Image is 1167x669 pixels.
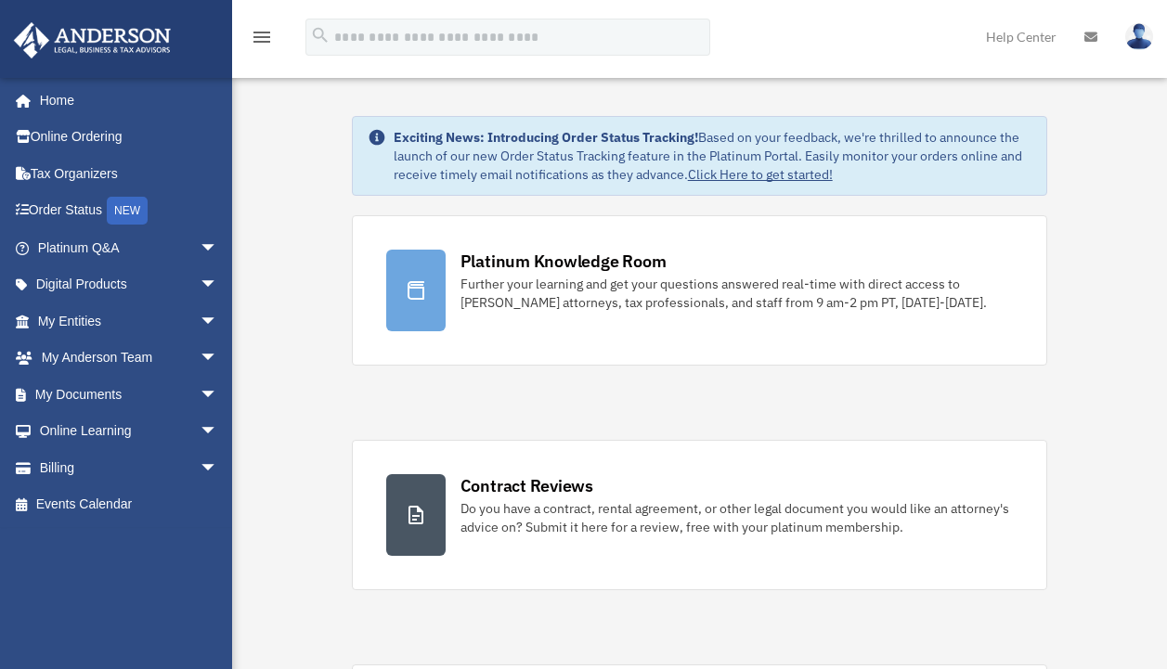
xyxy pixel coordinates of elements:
a: menu [251,32,273,48]
span: arrow_drop_down [200,229,237,267]
div: NEW [107,197,148,225]
img: Anderson Advisors Platinum Portal [8,22,176,58]
a: Contract Reviews Do you have a contract, rental agreement, or other legal document you would like... [352,440,1048,590]
a: Online Ordering [13,119,246,156]
strong: Exciting News: Introducing Order Status Tracking! [394,129,698,146]
a: Billingarrow_drop_down [13,449,246,486]
a: Platinum Q&Aarrow_drop_down [13,229,246,266]
span: arrow_drop_down [200,340,237,378]
a: Events Calendar [13,486,246,523]
span: arrow_drop_down [200,449,237,487]
div: Further your learning and get your questions answered real-time with direct access to [PERSON_NAM... [460,275,1014,312]
span: arrow_drop_down [200,302,237,341]
a: Online Learningarrow_drop_down [13,413,246,450]
span: arrow_drop_down [200,413,237,451]
span: arrow_drop_down [200,266,237,304]
a: Home [13,82,237,119]
div: Platinum Knowledge Room [460,250,667,273]
a: My Documentsarrow_drop_down [13,376,246,413]
a: Order StatusNEW [13,192,246,230]
span: arrow_drop_down [200,376,237,414]
div: Based on your feedback, we're thrilled to announce the launch of our new Order Status Tracking fe... [394,128,1032,184]
a: Platinum Knowledge Room Further your learning and get your questions answered real-time with dire... [352,215,1048,366]
a: Click Here to get started! [688,166,833,183]
a: My Anderson Teamarrow_drop_down [13,340,246,377]
img: User Pic [1125,23,1153,50]
a: Tax Organizers [13,155,246,192]
a: Digital Productsarrow_drop_down [13,266,246,303]
a: My Entitiesarrow_drop_down [13,302,246,340]
i: menu [251,26,273,48]
i: search [310,25,331,45]
div: Do you have a contract, rental agreement, or other legal document you would like an attorney's ad... [460,499,1014,536]
div: Contract Reviews [460,474,593,497]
